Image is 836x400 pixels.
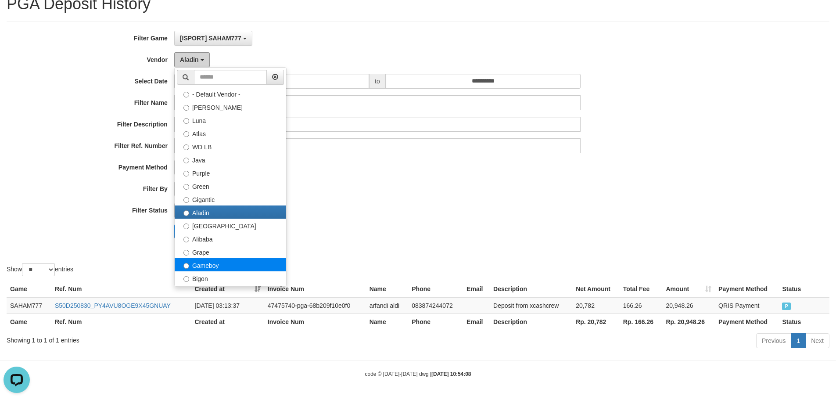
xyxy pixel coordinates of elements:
[183,92,189,97] input: - Default Vendor -
[183,144,189,150] input: WD LB
[264,281,366,297] th: Invoice Num
[490,281,572,297] th: Description
[572,297,620,314] td: 20,782
[620,297,663,314] td: 166.26
[175,179,286,192] label: Green
[7,297,51,314] td: SAHAM777
[174,52,210,67] button: Aladin
[463,314,490,330] th: Email
[572,314,620,330] th: Rp. 20,782
[175,113,286,126] label: Luna
[175,126,286,140] label: Atlas
[7,263,73,276] label: Show entries
[175,87,286,100] label: - Default Vendor -
[408,297,463,314] td: 083874244072
[366,314,409,330] th: Name
[408,281,463,297] th: Phone
[7,332,342,345] div: Showing 1 to 1 of 1 entries
[7,314,51,330] th: Game
[175,192,286,205] label: Gigantic
[191,314,264,330] th: Created at
[490,297,572,314] td: Deposit from xcashcrew
[366,297,409,314] td: arfandi aldi
[4,4,30,30] button: Open LiveChat chat widget
[490,314,572,330] th: Description
[175,140,286,153] label: WD LB
[183,158,189,163] input: Java
[175,166,286,179] label: Purple
[22,263,55,276] select: Showentries
[183,263,189,269] input: Gameboy
[51,314,191,330] th: Ref. Num
[365,371,471,377] small: code © [DATE]-[DATE] dwg |
[183,171,189,177] input: Purple
[805,333,829,348] a: Next
[175,232,286,245] label: Alibaba
[183,105,189,111] input: [PERSON_NAME]
[463,281,490,297] th: Email
[175,205,286,219] label: Aladin
[175,271,286,285] label: Bigon
[264,314,366,330] th: Invoice Num
[620,281,663,297] th: Total Fee
[715,314,779,330] th: Payment Method
[366,281,409,297] th: Name
[191,297,264,314] td: [DATE] 03:13:37
[791,333,806,348] a: 1
[183,131,189,137] input: Atlas
[51,281,191,297] th: Ref. Num
[662,314,715,330] th: Rp. 20,948.26
[183,197,189,203] input: Gigantic
[183,210,189,216] input: Aladin
[191,281,264,297] th: Created at: activate to sort column ascending
[662,281,715,297] th: Amount: activate to sort column ascending
[715,297,779,314] td: QRIS Payment
[175,285,286,298] label: Allstar
[175,100,286,113] label: [PERSON_NAME]
[183,118,189,124] input: Luna
[183,250,189,256] input: Grape
[756,333,791,348] a: Previous
[183,223,189,229] input: [GEOGRAPHIC_DATA]
[369,74,386,89] span: to
[175,153,286,166] label: Java
[572,281,620,297] th: Net Amount
[7,281,51,297] th: Game
[55,302,171,309] a: S50D250830_PY4AVU8OGE9X45GNUAY
[175,245,286,258] label: Grape
[782,303,791,310] span: PAID
[264,297,366,314] td: 47475740-pga-68b209f10e0f0
[180,56,199,63] span: Aladin
[183,184,189,190] input: Green
[175,219,286,232] label: [GEOGRAPHIC_DATA]
[174,31,252,46] button: [ISPORT] SAHAM777
[175,258,286,271] label: Gameboy
[779,281,829,297] th: Status
[183,276,189,282] input: Bigon
[715,281,779,297] th: Payment Method
[183,237,189,242] input: Alibaba
[779,314,829,330] th: Status
[180,35,241,42] span: [ISPORT] SAHAM777
[662,297,715,314] td: 20,948.26
[408,314,463,330] th: Phone
[620,314,663,330] th: Rp. 166.26
[431,371,471,377] strong: [DATE] 10:54:08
